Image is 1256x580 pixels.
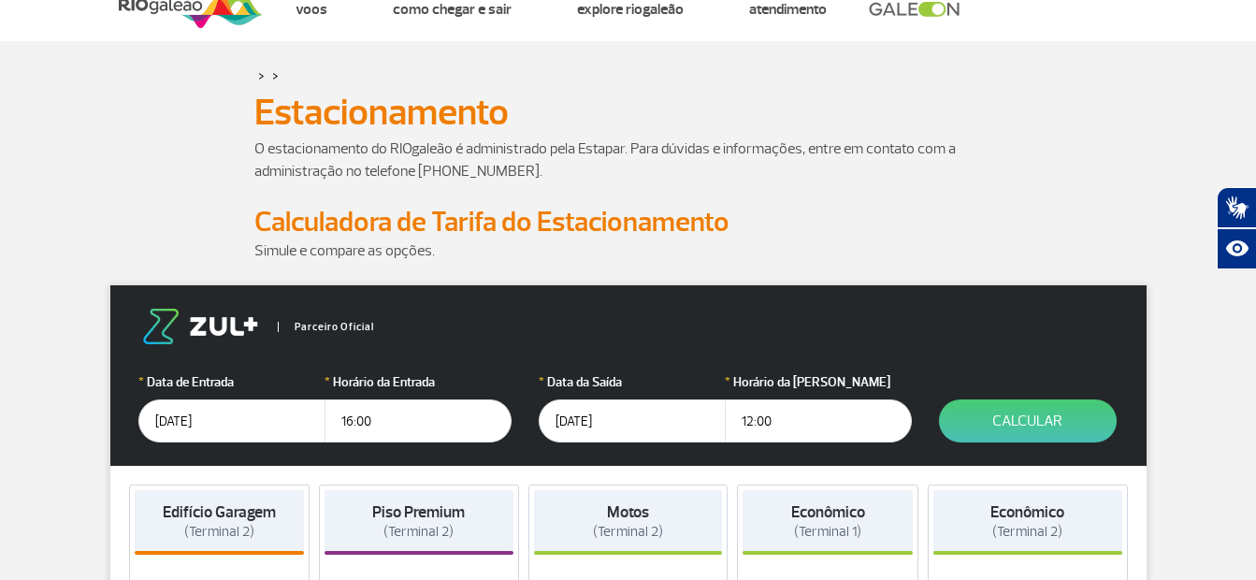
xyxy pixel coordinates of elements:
h2: Calculadora de Tarifa do Estacionamento [254,205,1003,239]
span: (Terminal 1) [794,523,861,541]
strong: Econômico [990,502,1064,522]
input: hh:mm [725,399,912,442]
div: Plugin de acessibilidade da Hand Talk. [1217,187,1256,269]
button: Abrir recursos assistivos. [1217,228,1256,269]
button: Abrir tradutor de língua de sinais. [1217,187,1256,228]
a: > [272,65,279,86]
input: dd/mm/aaaa [138,399,325,442]
label: Data da Saída [539,372,726,392]
span: (Terminal 2) [383,523,454,541]
strong: Motos [607,502,649,522]
strong: Piso Premium [372,502,465,522]
h1: Estacionamento [254,96,1003,128]
input: dd/mm/aaaa [539,399,726,442]
p: Simule e compare as opções. [254,239,1003,262]
input: hh:mm [325,399,512,442]
span: (Terminal 2) [184,523,254,541]
span: Parceiro Oficial [278,322,374,332]
span: (Terminal 2) [593,523,663,541]
strong: Econômico [791,502,865,522]
strong: Edifício Garagem [163,502,276,522]
label: Data de Entrada [138,372,325,392]
p: O estacionamento do RIOgaleão é administrado pela Estapar. Para dúvidas e informações, entre em c... [254,138,1003,182]
label: Horário da [PERSON_NAME] [725,372,912,392]
a: > [258,65,265,86]
img: logo-zul.png [138,309,262,344]
span: (Terminal 2) [992,523,1062,541]
label: Horário da Entrada [325,372,512,392]
button: Calcular [939,399,1117,442]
